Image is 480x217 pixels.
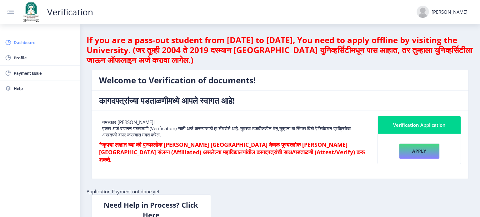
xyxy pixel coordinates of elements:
[14,69,75,77] span: Payment Issue
[99,96,461,106] h4: कागदपत्रांच्या पडताळणीमध्ये आपले स्वागत आहे!
[432,9,467,15] div: [PERSON_NAME]
[21,1,41,23] img: solapur_logo.png
[99,75,461,85] h4: Welcome to Verification of documents!
[87,35,473,65] h4: If you are a pass-out student from [DATE] to [DATE], You need to apply offline by visiting the Un...
[385,121,453,129] div: Verification Application
[14,54,75,62] span: Profile
[87,188,161,195] span: Application Payment not done yet.
[99,141,368,163] h6: *कृपया लक्षात घ्या की पुण्यश्लोक [PERSON_NAME] [GEOGRAPHIC_DATA] केवळ पुण्यश्लोक [PERSON_NAME] [G...
[41,9,99,15] a: Verification
[14,39,75,46] span: Dashboard
[399,143,440,159] button: Apply
[14,85,75,92] span: Help
[102,119,365,138] p: नमस्कार [PERSON_NAME]! एकल अर्ज वापरून पडताळणी (Verification) साठी अर्ज करण्यासाठी हा डॅशबोर्ड आह...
